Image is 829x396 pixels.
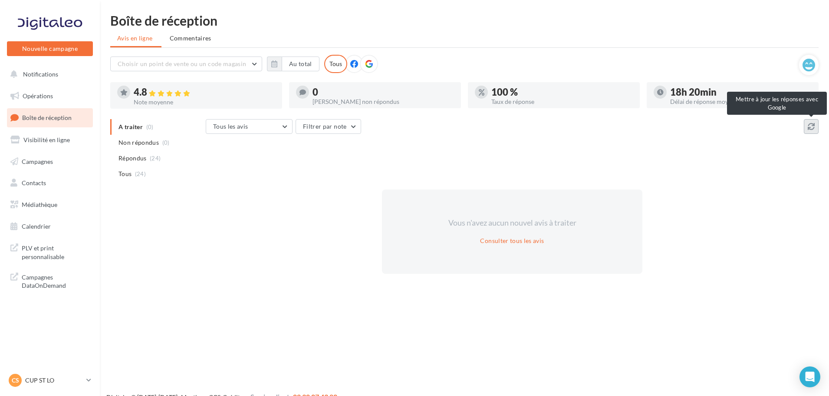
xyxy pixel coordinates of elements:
span: Tous [118,170,132,178]
span: (24) [135,170,146,177]
div: Open Intercom Messenger [799,366,820,387]
div: [PERSON_NAME] non répondus [313,99,454,105]
span: Campagnes DataOnDemand [22,271,89,290]
div: 100 % [491,87,633,97]
a: Médiathèque [5,196,95,214]
span: Calendrier [22,223,51,230]
span: Médiathèque [22,201,57,208]
div: 4.8 [134,87,275,97]
button: Tous les avis [206,119,293,134]
a: CS CUP ST LO [7,372,93,389]
a: Campagnes DataOnDemand [5,268,95,293]
span: (24) [150,155,161,162]
span: Répondus [118,154,147,163]
a: Contacts [5,174,95,192]
a: Visibilité en ligne [5,131,95,149]
p: CUP ST LO [25,376,83,385]
span: Boîte de réception [22,114,72,121]
span: Non répondus [118,138,159,147]
span: Commentaires [170,34,211,43]
button: Au total [267,57,319,71]
div: Tous [324,55,347,73]
div: Taux de réponse [491,99,633,105]
span: Campagnes [22,157,53,165]
a: Opérations [5,87,95,105]
div: 0 [313,87,454,97]
span: Choisir un point de vente ou un code magasin [118,60,246,67]
span: Tous les avis [213,123,248,130]
a: Boîte de réception [5,108,95,127]
span: Contacts [22,179,46,186]
div: Délai de réponse moyen [670,99,812,105]
a: Calendrier [5,217,95,236]
span: (0) [162,139,170,146]
a: Campagnes [5,153,95,171]
button: Nouvelle campagne [7,41,93,56]
div: Mettre à jour les réponses avec Google [727,92,827,115]
div: Boîte de réception [110,14,819,27]
button: Filtrer par note [296,119,361,134]
div: Vous n'avez aucun nouvel avis à traiter [438,217,587,229]
a: PLV et print personnalisable [5,239,95,264]
span: CS [12,376,19,385]
button: Au total [282,57,319,71]
div: 18h 20min [670,87,812,97]
button: Notifications [5,65,91,83]
span: PLV et print personnalisable [22,242,89,261]
span: Notifications [23,70,58,78]
button: Consulter tous les avis [477,236,547,246]
span: Opérations [23,92,53,100]
button: Choisir un point de vente ou un code magasin [110,57,262,71]
span: Visibilité en ligne [23,136,70,143]
div: Note moyenne [134,99,275,105]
